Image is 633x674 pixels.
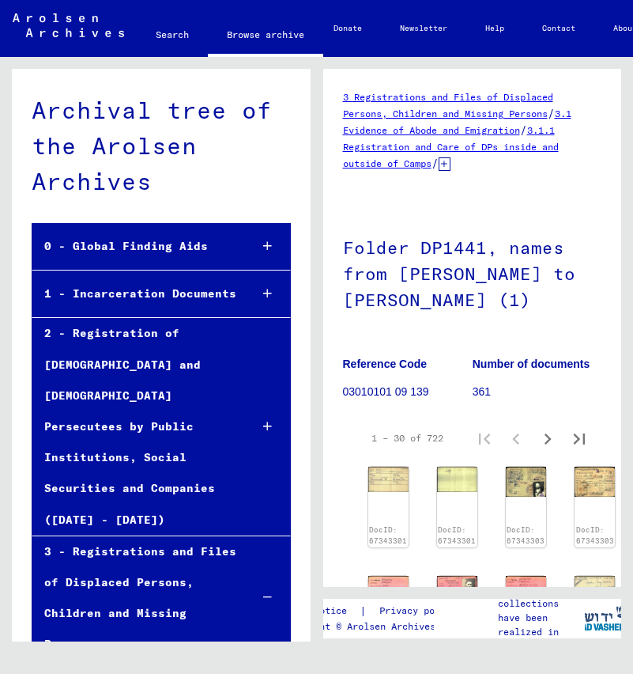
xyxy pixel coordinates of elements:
img: 002.jpg [506,576,546,634]
div: 2 - Registration of [DEMOGRAPHIC_DATA] and [DEMOGRAPHIC_DATA] Persecutees by Public Institutions,... [32,318,238,535]
img: Arolsen_neg.svg [13,13,124,37]
img: yv_logo.png [573,598,632,638]
img: 001.jpg [437,576,477,632]
img: 001.jpg [506,467,546,497]
button: First page [469,422,500,454]
a: DocID: 67343301 [369,525,407,545]
a: DocID: 67343303 [507,525,544,545]
b: Reference Code [343,358,428,370]
button: Previous page [500,422,532,454]
a: Browse archive [208,16,323,57]
span: / [431,156,439,170]
a: 3 Registrations and Files of Displaced Persons, Children and Missing Persons [343,91,553,119]
div: 1 – 30 of 722 [371,431,443,445]
img: 002.jpg [575,467,615,497]
a: Privacy policy [367,603,476,619]
div: 3 - Registrations and Files of Displaced Persons, Children and Missing Persons [32,536,238,661]
button: Last page [563,422,595,454]
img: 002.jpg [368,576,409,634]
img: 002.jpg [437,467,477,493]
a: Newsletter [381,9,466,47]
a: Search [137,16,208,54]
a: Help [466,9,523,47]
div: Archival tree of the Arolsen Archives [32,93,291,199]
div: 0 - Global Finding Aids [32,231,238,262]
b: Number of documents [473,358,590,370]
span: / [520,123,527,137]
div: 1 - Incarceration Documents [32,278,238,309]
p: Copyright © Arolsen Archives, 2021 [281,619,476,634]
a: DocID: 67343301 [438,525,476,545]
img: 001.jpg [368,467,409,493]
p: 03010101 09 139 [343,384,472,400]
p: 361 [473,384,601,400]
a: DocID: 67343303 [576,525,614,545]
a: Contact [523,9,594,47]
span: / [548,106,555,120]
button: Next page [532,422,563,454]
div: | [281,603,476,619]
img: 001.jpg [575,576,615,601]
h1: Folder DP1441, names from [PERSON_NAME] to [PERSON_NAME] (1) [343,211,602,333]
a: 3.1.1 Registration and Care of DPs inside and outside of Camps [343,124,559,169]
a: Donate [315,9,381,47]
p: have been realized in partnership with [498,611,583,668]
